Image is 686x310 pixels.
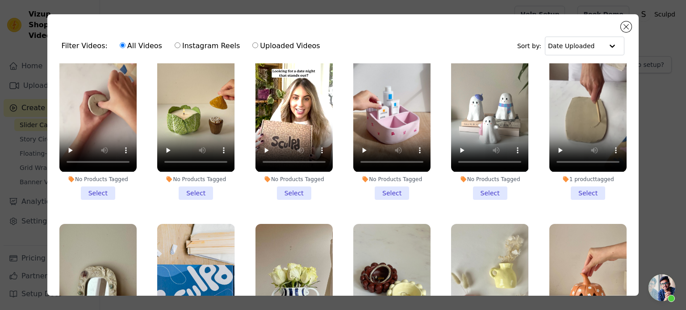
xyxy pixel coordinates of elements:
div: No Products Tagged [353,176,431,183]
label: Instagram Reels [174,40,240,52]
label: Uploaded Videos [252,40,320,52]
div: Filter Videos: [62,36,325,56]
div: No Products Tagged [59,176,137,183]
div: No Products Tagged [451,176,528,183]
div: No Products Tagged [255,176,333,183]
div: Open chat [648,274,675,301]
button: Close modal [621,21,632,32]
div: 1 product tagged [549,176,627,183]
label: All Videos [119,40,163,52]
div: No Products Tagged [157,176,234,183]
div: Sort by: [517,37,625,55]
